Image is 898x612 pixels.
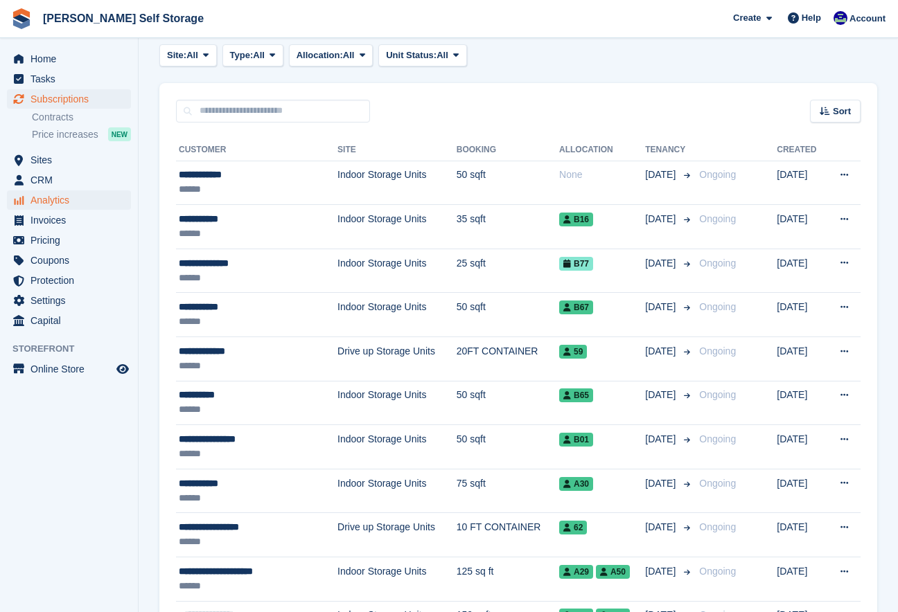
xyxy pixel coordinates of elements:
[30,190,114,210] span: Analytics
[337,205,457,249] td: Indoor Storage Units
[386,48,437,62] span: Unit Status:
[559,388,593,402] span: B65
[30,251,114,270] span: Coupons
[167,48,186,62] span: Site:
[337,161,457,205] td: Indoor Storage Units
[457,139,559,161] th: Booking
[337,381,457,425] td: Indoor Storage Units
[337,557,457,602] td: Indoor Storage Units
[699,345,736,357] span: Ongoing
[30,49,114,69] span: Home
[457,425,559,469] td: 50 sqft
[645,476,678,491] span: [DATE]
[645,388,678,402] span: [DATE]
[343,48,355,62] span: All
[733,11,761,25] span: Create
[337,513,457,557] td: Drive up Storage Units
[289,44,373,67] button: Allocation: All
[777,381,825,425] td: [DATE]
[437,48,448,62] span: All
[777,425,825,469] td: [DATE]
[559,139,645,161] th: Allocation
[457,249,559,293] td: 25 sqft
[253,48,265,62] span: All
[699,213,736,224] span: Ongoing
[11,8,32,29] img: stora-icon-8386f47178a22dfd0bd8f6a31ec36ba5ce8667c1dd55bd0f319d3a0aa187defe.svg
[457,293,559,337] td: 50 sqft
[777,293,825,337] td: [DATE]
[7,69,131,89] a: menu
[559,433,593,447] span: B01
[777,161,825,205] td: [DATE]
[777,337,825,381] td: [DATE]
[559,477,593,491] span: A30
[30,150,114,170] span: Sites
[645,344,678,359] span: [DATE]
[645,212,678,226] span: [DATE]
[457,469,559,513] td: 75 sqft
[559,345,587,359] span: 59
[30,69,114,89] span: Tasks
[699,433,736,444] span: Ongoing
[559,521,587,534] span: 62
[186,48,198,62] span: All
[559,565,593,579] span: A29
[645,300,678,314] span: [DATE]
[7,150,131,170] a: menu
[645,564,678,579] span: [DATE]
[645,168,678,182] span: [DATE]
[30,359,114,379] span: Online Store
[596,565,630,579] span: A50
[777,249,825,293] td: [DATE]
[777,557,825,602] td: [DATE]
[176,139,337,161] th: Customer
[7,49,131,69] a: menu
[457,205,559,249] td: 35 sqft
[337,249,457,293] td: Indoor Storage Units
[699,169,736,180] span: Ongoing
[699,521,736,532] span: Ongoing
[30,210,114,230] span: Invoices
[37,7,209,30] a: [PERSON_NAME] Self Storage
[12,342,138,356] span: Storefront
[7,170,131,190] a: menu
[7,89,131,109] a: menu
[699,258,736,269] span: Ongoing
[7,359,131,379] a: menu
[777,469,825,513] td: [DATE]
[337,139,457,161] th: Site
[559,257,593,271] span: B77
[7,190,131,210] a: menu
[230,48,254,62] span: Type:
[802,11,821,25] span: Help
[559,300,593,314] span: B67
[645,139,694,161] th: Tenancy
[699,478,736,489] span: Ongoing
[378,44,466,67] button: Unit Status: All
[457,513,559,557] td: 10 FT CONTAINER
[30,231,114,250] span: Pricing
[337,425,457,469] td: Indoor Storage Units
[30,311,114,330] span: Capital
[30,89,114,109] span: Subscriptions
[30,291,114,310] span: Settings
[559,213,593,226] span: B16
[222,44,283,67] button: Type: All
[32,127,131,142] a: Price increases NEW
[114,361,131,377] a: Preview store
[777,139,825,161] th: Created
[699,566,736,577] span: Ongoing
[777,205,825,249] td: [DATE]
[297,48,343,62] span: Allocation:
[645,520,678,534] span: [DATE]
[849,12,886,26] span: Account
[7,210,131,230] a: menu
[7,271,131,290] a: menu
[7,231,131,250] a: menu
[777,513,825,557] td: [DATE]
[108,127,131,141] div: NEW
[457,161,559,205] td: 50 sqft
[457,381,559,425] td: 50 sqft
[457,557,559,602] td: 125 sq ft
[699,301,736,312] span: Ongoing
